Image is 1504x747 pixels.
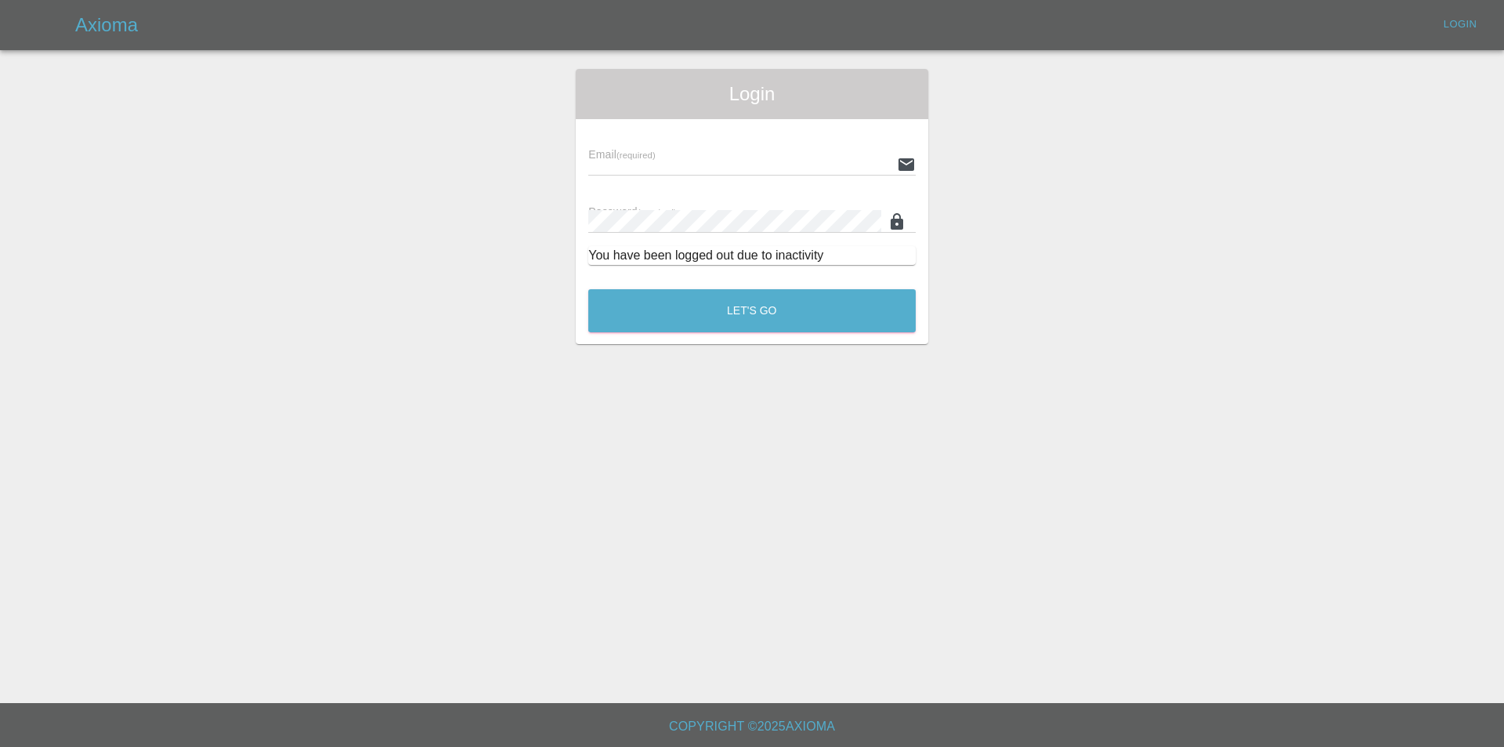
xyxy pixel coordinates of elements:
h6: Copyright © 2025 Axioma [13,716,1491,738]
h5: Axioma [75,13,138,38]
span: Login [588,82,916,107]
a: Login [1435,13,1485,37]
button: Let's Go [588,289,916,332]
small: (required) [638,208,677,217]
div: You have been logged out due to inactivity [588,246,916,265]
span: Password [588,205,676,218]
small: (required) [616,150,656,160]
span: Email [588,148,655,161]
